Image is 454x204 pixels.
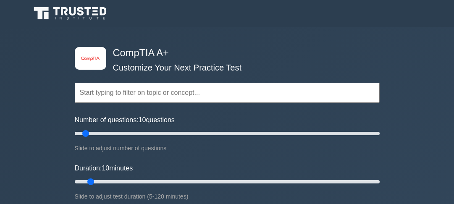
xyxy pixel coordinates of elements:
span: 10 [102,165,109,172]
label: Duration: minutes [75,163,133,173]
div: Slide to adjust number of questions [75,143,380,153]
div: Slide to adjust test duration (5-120 minutes) [75,191,380,201]
input: Start typing to filter on topic or concept... [75,83,380,103]
span: 10 [139,116,146,123]
h4: CompTIA A+ [110,47,339,59]
label: Number of questions: questions [75,115,175,125]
